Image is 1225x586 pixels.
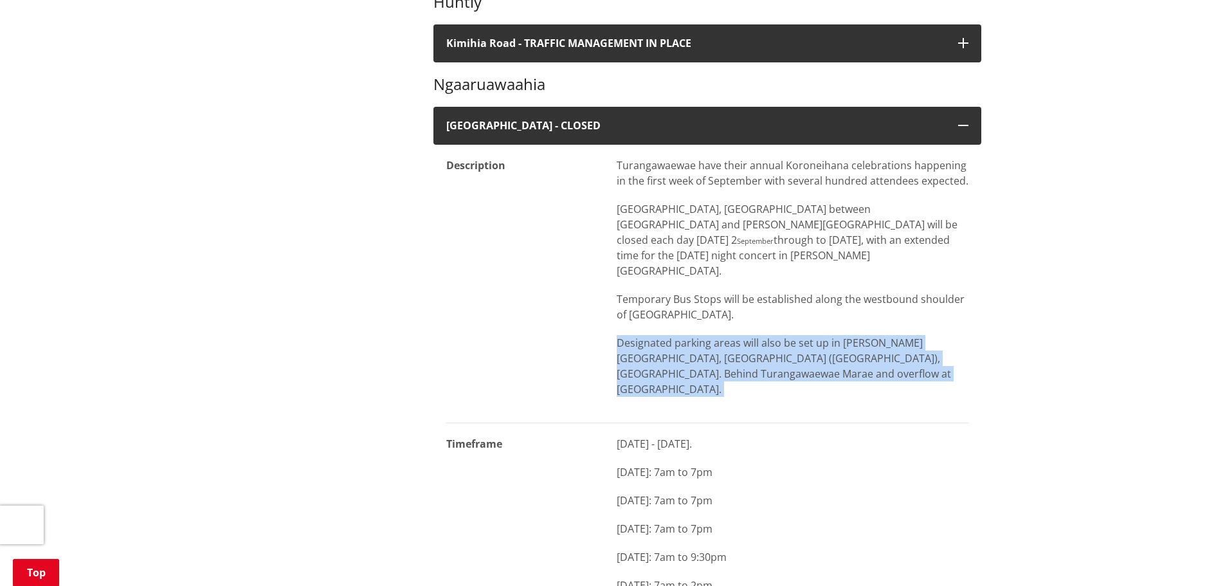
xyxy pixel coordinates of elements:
[1166,532,1212,578] iframe: Messenger Launcher
[617,521,968,536] p: [DATE]: 7am to 7pm
[617,464,968,480] p: [DATE]: 7am to 7pm
[737,236,774,246] span: September
[617,549,968,565] p: [DATE]: 7am to 9:30pm
[446,120,945,132] h4: [GEOGRAPHIC_DATA] - CLOSED
[446,37,945,50] h4: Kimihia Road - TRAFFIC MANAGEMENT IN PLACE
[433,24,981,62] button: Kimihia Road - TRAFFIC MANAGEMENT IN PLACE
[617,436,968,452] p: [DATE] - [DATE].
[617,493,968,508] p: [DATE]: 7am to 7pm
[433,107,981,145] button: [GEOGRAPHIC_DATA] - CLOSED
[13,559,59,586] a: Top
[617,158,968,188] p: Turangawaewae have their annual Koroneihana celebrations happening in the first week of September...
[617,291,968,322] p: Temporary Bus Stops will be established along the westbound shoulder of [GEOGRAPHIC_DATA].
[433,75,981,94] h3: Ngaaruawaahia
[446,145,604,423] dt: Description
[617,335,968,397] p: Designated parking areas will also be set up in [PERSON_NAME][GEOGRAPHIC_DATA], [GEOGRAPHIC_DATA]...
[617,201,968,279] p: [GEOGRAPHIC_DATA], [GEOGRAPHIC_DATA] between [GEOGRAPHIC_DATA] and [PERSON_NAME][GEOGRAPHIC_DATA]...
